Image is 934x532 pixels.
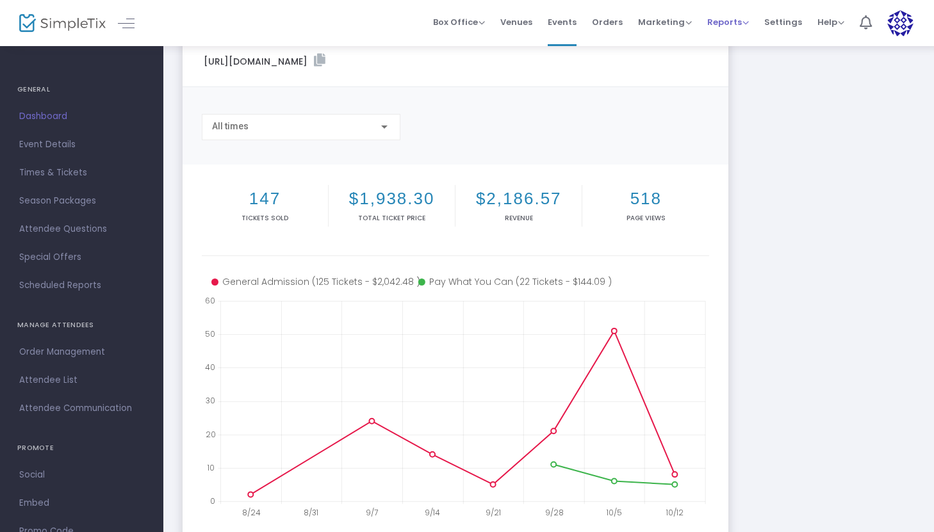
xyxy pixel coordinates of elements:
[585,189,707,209] h2: 518
[19,108,144,125] span: Dashboard
[210,496,215,506] text: 0
[205,362,215,373] text: 40
[207,462,215,472] text: 10
[19,344,144,360] span: Order Management
[206,428,216,439] text: 20
[458,189,579,209] h2: $2,186.57
[205,295,215,306] text: 60
[425,507,440,518] text: 9/14
[17,312,146,338] h4: MANAGE ATTENDEES
[19,495,144,512] span: Embed
[19,221,144,238] span: Attendee Questions
[17,435,146,461] h4: PROMOTE
[19,400,144,417] span: Attendee Communication
[817,16,844,28] span: Help
[19,249,144,266] span: Special Offers
[212,121,249,131] span: All times
[204,54,325,69] label: [URL][DOMAIN_NAME]
[19,277,144,294] span: Scheduled Reports
[331,213,452,223] p: Total Ticket Price
[606,507,622,518] text: 10/5
[304,507,318,518] text: 8/31
[666,507,684,518] text: 10/12
[204,213,325,223] p: Tickets sold
[707,16,749,28] span: Reports
[19,193,144,209] span: Season Packages
[17,77,146,102] h4: GENERAL
[204,189,325,209] h2: 147
[545,507,564,518] text: 9/28
[486,507,501,518] text: 9/21
[500,6,532,38] span: Venues
[331,189,452,209] h2: $1,938.30
[366,507,378,518] text: 9/7
[19,372,144,389] span: Attendee List
[585,213,707,223] p: Page Views
[548,6,577,38] span: Events
[433,16,485,28] span: Box Office
[638,16,692,28] span: Marketing
[206,395,215,406] text: 30
[764,6,802,38] span: Settings
[458,213,579,223] p: Revenue
[242,507,261,518] text: 8/24
[19,165,144,181] span: Times & Tickets
[205,328,215,339] text: 50
[19,136,144,153] span: Event Details
[592,6,623,38] span: Orders
[19,467,144,483] span: Social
